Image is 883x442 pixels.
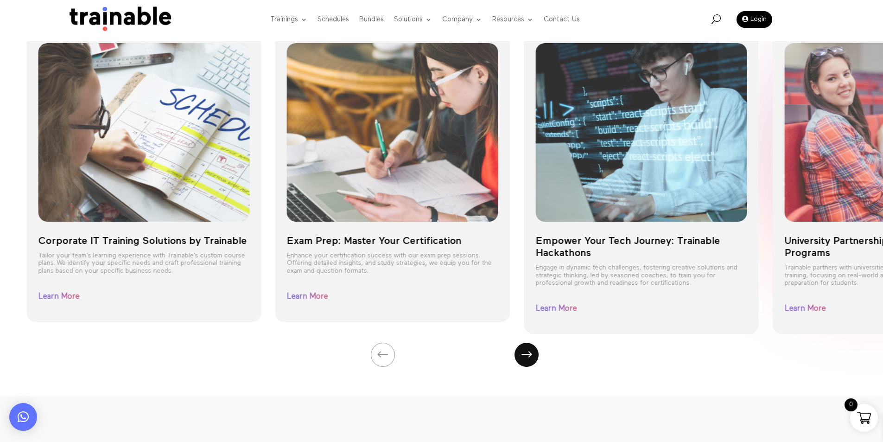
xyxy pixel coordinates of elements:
[492,1,534,38] a: Resources
[38,43,249,222] img: custom code
[270,1,307,38] a: Trainings
[711,14,721,24] span: U
[38,235,249,247] div: Corporate IT Training Solutions by Trainable
[318,1,349,38] a: Schedules
[536,300,593,318] a: Learn More
[737,11,772,28] a: Login
[38,288,87,306] a: Learn More
[38,252,246,275] div: Tailor your team's learning experience with Trainable’s custom course plans. We identify your spe...
[369,341,397,369] div: Previous slide
[544,1,580,38] a: Contact Us
[287,235,498,247] div: Exam Prep: Master Your Certification
[513,341,540,369] div: Next slide
[359,1,384,38] a: Bundles
[287,43,498,222] img: exam preparation
[536,235,747,260] div: Empower Your Tech Journey: Trainable Hackathons
[287,288,336,306] a: Learn More
[442,1,482,38] a: Company
[287,252,495,275] div: Enhance your certification success with our exam prep sessions. Offering detailed insights, and s...
[536,43,747,222] img: hackathon
[845,398,858,411] span: 0
[784,300,833,318] a: Learn More
[536,264,744,287] div: Engage in dynamic tech challenges, fostering creative solutions and strategic thinking, led by se...
[394,1,432,38] a: Solutions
